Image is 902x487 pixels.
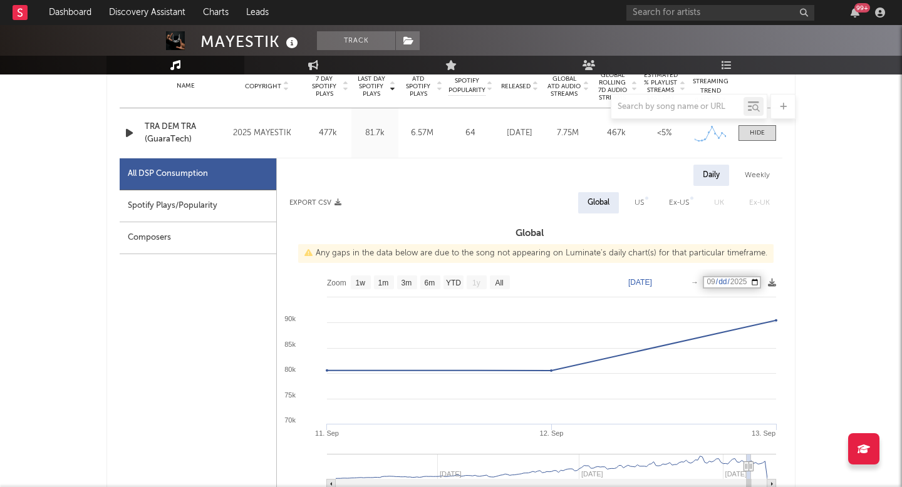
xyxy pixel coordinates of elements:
[752,429,775,437] text: 13. Sep
[446,279,461,287] text: YTD
[245,83,281,90] span: Copyright
[547,127,589,140] div: 7.75M
[145,81,227,91] div: Name
[128,167,208,182] div: All DSP Consumption
[472,279,480,287] text: 1y
[595,127,637,140] div: 467k
[643,127,685,140] div: <5%
[854,3,870,13] div: 99 +
[284,416,296,424] text: 70k
[669,195,689,210] div: Ex-US
[402,279,412,287] text: 3m
[120,222,276,254] div: Composers
[425,279,435,287] text: 6m
[308,75,341,98] span: 7 Day Spotify Plays
[308,127,348,140] div: 477k
[588,195,609,210] div: Global
[355,127,395,140] div: 81.7k
[233,126,301,141] div: 2025 MAYESTIK
[693,165,729,186] div: Daily
[547,75,581,98] span: Global ATD Audio Streams
[378,279,389,287] text: 1m
[327,279,346,287] text: Zoom
[284,391,296,399] text: 75k
[735,165,779,186] div: Weekly
[284,341,296,348] text: 85k
[402,75,435,98] span: ATD Spotify Plays
[495,279,503,287] text: All
[355,75,388,98] span: Last Day Spotify Plays
[691,278,698,287] text: →
[635,195,644,210] div: US
[356,279,366,287] text: 1w
[448,127,492,140] div: 64
[277,226,782,241] h3: Global
[851,8,859,18] button: 99+
[692,68,729,105] div: Global Streaming Trend (Last 60D)
[298,244,774,263] div: Any gaps in the data below are due to the song not appearing on Luminate's daily chart(s) for tha...
[315,429,339,437] text: 11. Sep
[626,5,814,21] input: Search for artists
[540,429,564,437] text: 12. Sep
[289,199,341,207] button: Export CSV
[120,158,276,190] div: All DSP Consumption
[595,71,630,101] span: Global Rolling 7D Audio Streams
[200,31,301,52] div: MAYESTIK
[120,190,276,222] div: Spotify Plays/Popularity
[317,31,395,50] button: Track
[284,315,296,322] text: 90k
[402,127,442,140] div: 6.57M
[628,278,652,287] text: [DATE]
[448,76,485,95] span: Spotify Popularity
[501,83,531,90] span: Released
[499,127,541,140] div: [DATE]
[145,121,227,145] a: TRA DEM TRA (GuaraTech)
[643,71,678,101] span: Estimated % Playlist Streams Last Day
[284,366,296,373] text: 80k
[611,102,744,112] input: Search by song name or URL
